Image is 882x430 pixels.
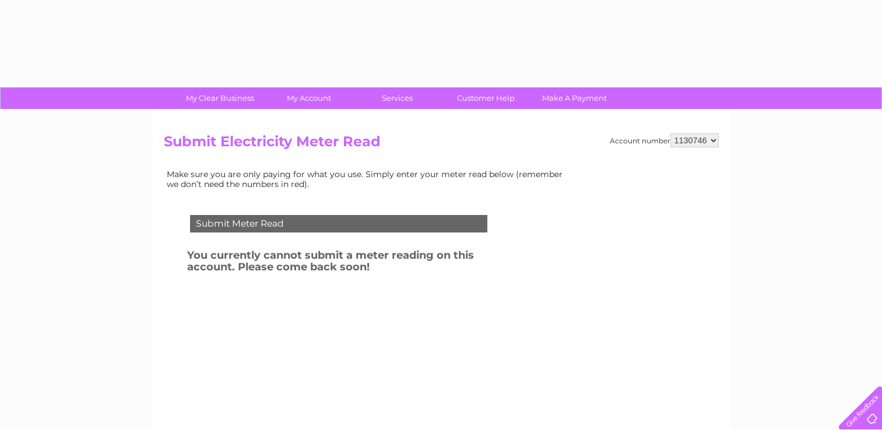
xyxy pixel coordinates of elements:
[190,215,487,232] div: Submit Meter Read
[261,87,357,109] a: My Account
[164,167,572,191] td: Make sure you are only paying for what you use. Simply enter your meter read below (remember we d...
[172,87,268,109] a: My Clear Business
[438,87,534,109] a: Customer Help
[526,87,623,109] a: Make A Payment
[164,133,719,156] h2: Submit Electricity Meter Read
[349,87,445,109] a: Services
[610,133,719,147] div: Account number
[187,247,518,279] h3: You currently cannot submit a meter reading on this account. Please come back soon!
